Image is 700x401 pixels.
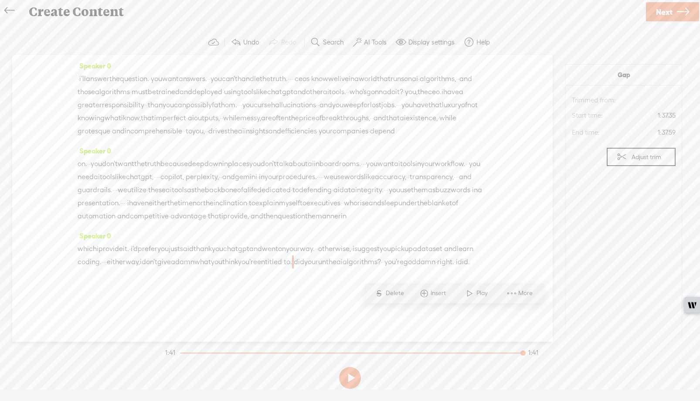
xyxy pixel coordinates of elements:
span: possibly [186,99,212,112]
span: you, [192,125,205,138]
span: · [319,170,320,184]
span: · [455,170,457,184]
span: we [118,184,127,197]
span: greater [78,99,102,112]
span: and [180,85,192,99]
span: and [459,72,472,85]
span: · [220,112,221,125]
span: have [443,85,459,99]
span: knowing [78,112,105,125]
span: other [306,85,323,99]
span: · [317,170,319,184]
span: words [344,170,364,184]
span: can [174,99,186,112]
span: for [361,99,370,112]
span: use [400,184,411,197]
span: · [291,184,292,197]
span: · [221,170,222,184]
span: not [467,99,478,112]
span: that [386,112,400,125]
button: Display settings [392,34,460,51]
span: ai [412,72,418,85]
span: · [144,99,146,112]
span: to [292,184,299,197]
span: as [187,184,194,197]
span: gonna [367,85,387,99]
span: · [159,170,160,184]
span: · [207,72,209,85]
span: places [228,157,249,170]
span: you [366,157,377,170]
span: ceo. [428,85,442,99]
span: · [408,170,410,184]
span: · [363,157,364,170]
span: who's [350,85,367,99]
span: · [114,184,116,197]
span: want [162,72,179,85]
span: backbone [205,184,237,197]
span: the [194,184,205,197]
span: · [155,170,157,184]
span: you [249,157,261,170]
span: · [458,72,459,85]
span: are [261,112,272,125]
span: Speaker 0 [78,147,111,155]
span: in [472,184,478,197]
div: You can save the project and once you save it you will be to download it. Alternatively, you can ... [14,89,136,184]
span: in [259,170,265,184]
span: · [396,99,398,112]
span: answers. [179,72,207,85]
span: existence, [406,112,438,125]
span: · [239,99,241,112]
span: outputs, [194,112,220,125]
span: · [457,170,459,184]
span: jobs. [381,99,396,112]
span: buzzwords [435,184,470,197]
span: do [387,85,395,99]
span: don't [261,157,276,170]
span: chatgpt, [126,170,153,184]
span: · [293,72,295,85]
span: like [364,170,375,184]
span: incomprehensible [125,125,182,138]
span: trained [156,85,180,99]
span: workflow. [435,157,466,170]
span: · [288,72,289,85]
span: · [418,72,420,85]
span: · [361,157,363,170]
span: on. [78,157,87,170]
span: · [470,184,472,197]
span: you, [405,85,418,99]
span: a [459,85,463,99]
span: you [91,157,102,170]
span: must [132,85,148,99]
span: transparency, [410,170,454,184]
span: fathom. [212,99,237,112]
span: life [248,184,257,197]
span: imperfect [154,112,186,125]
label: Undo [243,38,259,47]
span: perplexity, [186,170,219,184]
span: because [160,157,188,170]
span: to [186,125,192,138]
span: live [338,72,349,85]
span: · [454,170,455,184]
span: have [413,99,428,112]
span: truth [145,157,160,170]
span: · [291,72,293,85]
label: Display settings [408,38,455,47]
span: you [242,99,254,112]
span: p [286,85,291,99]
span: like [115,170,126,184]
span: down [204,157,222,170]
span: your [265,170,279,184]
span: question. [120,72,149,85]
span: what [105,112,121,125]
span: · [466,157,467,170]
span: copilot, [160,170,184,184]
span: data [340,184,355,197]
label: Search [323,38,344,47]
span: and [268,125,281,138]
span: ai [333,184,340,197]
span: · [222,85,224,99]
